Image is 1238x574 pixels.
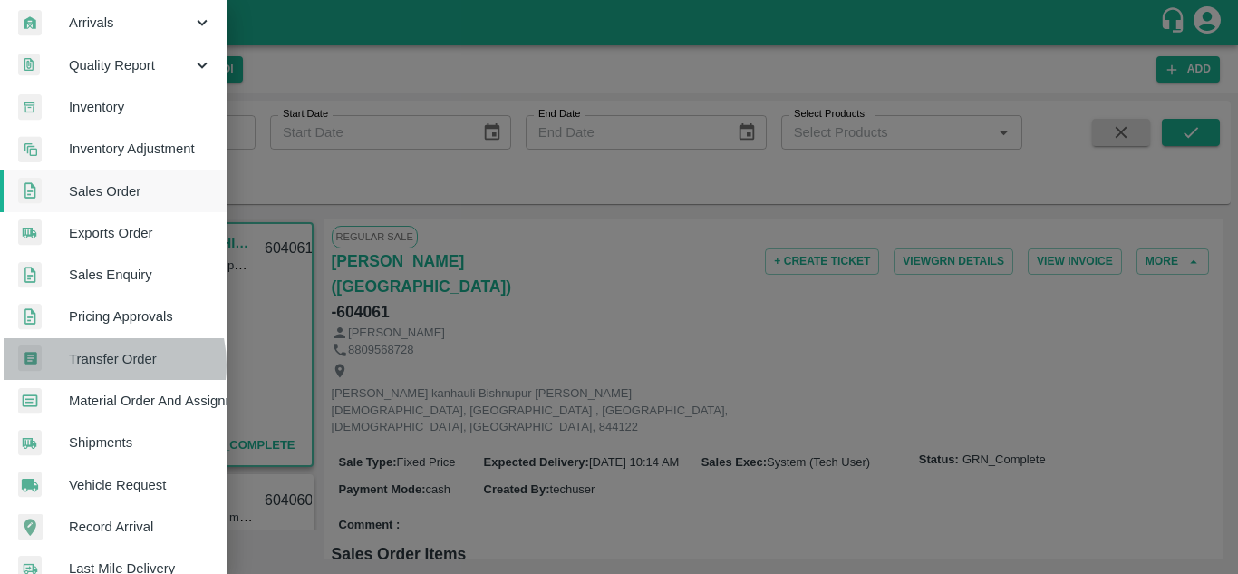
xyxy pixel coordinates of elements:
img: sales [18,262,42,288]
img: qualityReport [18,54,40,76]
span: Transfer Order [69,349,212,369]
img: centralMaterial [18,388,42,414]
img: whInventory [18,94,42,121]
span: Arrivals [69,13,192,33]
span: Vehicle Request [69,475,212,495]
img: vehicle [18,472,42,498]
img: shipments [18,219,42,246]
img: inventory [18,136,42,162]
img: sales [18,304,42,330]
span: Sales Enquiry [69,265,212,285]
img: recordArrival [18,514,43,540]
span: Record Arrival [69,517,212,537]
span: Shipments [69,433,212,452]
img: shipments [18,430,42,456]
span: Inventory Adjustment [69,139,212,159]
img: whArrival [18,10,42,36]
img: sales [18,178,42,204]
span: Sales Order [69,181,212,201]
span: Pricing Approvals [69,306,212,326]
span: Quality Report [69,55,192,75]
img: whTransfer [18,345,42,372]
span: Inventory [69,97,212,117]
span: Exports Order [69,223,212,243]
span: Material Order And Assignment [69,391,212,411]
